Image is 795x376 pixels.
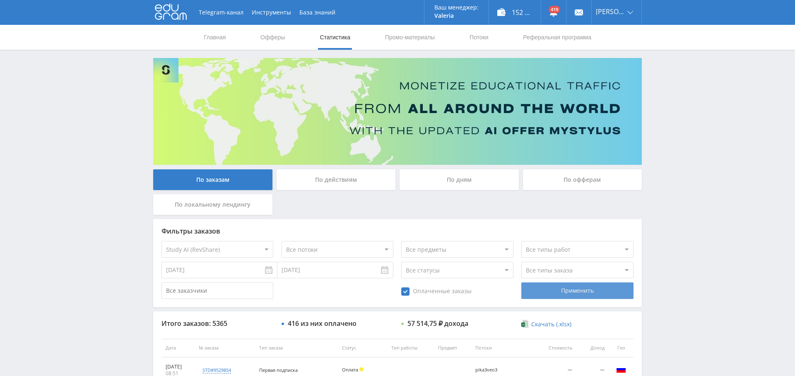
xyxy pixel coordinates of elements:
span: [PERSON_NAME] [596,8,625,15]
th: Стоимость [533,339,576,357]
a: Реферальная программа [522,25,592,50]
div: Применить [521,282,633,299]
a: Главная [203,25,226,50]
th: Доход [576,339,609,357]
a: Статистика [319,25,351,50]
img: xlsx [521,320,528,328]
span: Оплаченные заказы [401,287,472,296]
div: По локальному лендингу [153,194,272,215]
span: Холд [359,367,364,371]
div: По заказам [153,169,272,190]
p: Ваш менеджер: [434,4,479,11]
th: Предмет [434,339,471,357]
a: Потоки [469,25,489,50]
a: Промо-материалы [384,25,436,50]
div: 416 из них оплачено [288,320,357,327]
input: Все заказчики [161,282,273,299]
div: Фильтры заказов [161,227,634,235]
th: Тип работы [387,339,434,357]
th: № заказа [195,339,255,357]
div: По дням [400,169,519,190]
span: Оплата [342,366,358,373]
div: По действиям [277,169,396,190]
span: Первая подписка [259,367,298,373]
th: Статус [338,339,387,357]
th: Тип заказа [255,339,338,357]
div: std#9529854 [202,367,231,374]
th: Гео [609,339,634,357]
a: Скачать (.xlsx) [521,320,571,328]
img: Banner [153,58,642,165]
th: Потоки [471,339,533,357]
div: [DATE] [166,364,190,370]
a: Офферы [260,25,286,50]
div: pika3veo3 [475,367,513,373]
th: Дата [161,339,195,357]
div: По офферам [523,169,642,190]
span: Скачать (.xlsx) [531,321,571,328]
img: rus.png [616,364,626,374]
div: 57 514,75 ₽ дохода [407,320,468,327]
div: Итого заказов: 5365 [161,320,273,327]
p: Valeria [434,12,479,19]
